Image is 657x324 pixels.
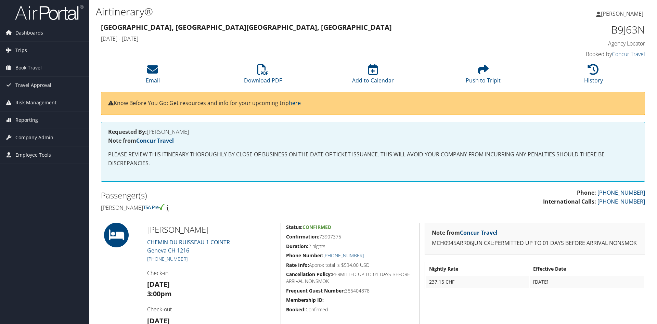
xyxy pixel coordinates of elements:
span: Book Travel [15,59,42,76]
h4: Check-in [147,269,275,277]
strong: Booked: [286,306,306,313]
a: Email [146,68,160,84]
strong: Phone: [577,189,596,196]
a: Concur Travel [612,50,645,58]
span: Company Admin [15,129,53,146]
h1: B9J63N [517,23,645,37]
h4: [PERSON_NAME] [101,204,368,211]
strong: Confirmation: [286,233,319,240]
td: [DATE] [530,276,644,288]
span: Risk Management [15,94,56,111]
h2: [PERSON_NAME] [147,224,275,235]
a: History [584,68,603,84]
strong: Phone Number: [286,252,323,259]
a: Push to Tripit [466,68,501,84]
strong: Membership ID: [286,297,324,303]
strong: Rate Info: [286,262,309,268]
strong: International Calls: [543,198,596,205]
span: Dashboards [15,24,43,41]
a: [PHONE_NUMBER] [597,198,645,205]
h5: Confirmed [286,306,414,313]
a: Concur Travel [136,137,174,144]
p: MCH0945ARR06JUN CXL:PERMITTED UP TO 01 DAYS BEFORE ARRIVAL NONSMOK [432,239,638,248]
span: Trips [15,42,27,59]
strong: Cancellation Policy: [286,271,332,277]
h5: 2 nights [286,243,414,250]
span: Travel Approval [15,77,51,94]
strong: Frequent Guest Number: [286,287,345,294]
p: Know Before You Go: Get resources and info for your upcoming trip [108,99,638,108]
span: Reporting [15,112,38,129]
h5: 355404878 [286,287,414,294]
strong: [DATE] [147,280,170,289]
span: Employee Tools [15,146,51,164]
a: here [289,99,301,107]
h2: Passenger(s) [101,190,368,201]
strong: [GEOGRAPHIC_DATA], [GEOGRAPHIC_DATA] [GEOGRAPHIC_DATA], [GEOGRAPHIC_DATA] [101,23,392,32]
strong: Note from [108,137,174,144]
strong: Status: [286,224,302,230]
a: CHEMIN DU RUISSEAU 1 COINTRGeneva CH 1216 [147,238,230,254]
th: Nightly Rate [426,263,529,275]
p: PLEASE REVIEW THIS ITINERARY THOROUGHLY BY CLOSE OF BUSINESS ON THE DATE OF TICKET ISSUANCE. THIS... [108,150,638,168]
h4: Booked by [517,50,645,58]
strong: Duration: [286,243,308,249]
h4: [PERSON_NAME] [108,129,638,134]
strong: 3:00pm [147,289,172,298]
h1: Airtinerary® [96,4,465,19]
span: Confirmed [302,224,331,230]
a: [PHONE_NUMBER] [597,189,645,196]
a: [PERSON_NAME] [596,3,650,24]
td: 237.15 CHF [426,276,529,288]
a: Download PDF [244,68,282,84]
h5: Approx total is $534.00 USD [286,262,414,269]
h5: 73907375 [286,233,414,240]
strong: Note from [432,229,498,236]
th: Effective Date [530,263,644,275]
a: [PHONE_NUMBER] [323,252,364,259]
h4: [DATE] - [DATE] [101,35,506,42]
img: tsa-precheck.png [143,204,165,210]
h4: Check-out [147,306,275,313]
a: Concur Travel [460,229,498,236]
img: airportal-logo.png [15,4,83,21]
strong: Requested By: [108,128,147,135]
h4: Agency Locator [517,40,645,47]
a: [PHONE_NUMBER] [147,256,188,262]
a: Add to Calendar [352,68,394,84]
h5: PERMITTED UP TO 01 DAYS BEFORE ARRIVAL NONSMOK [286,271,414,284]
span: [PERSON_NAME] [601,10,643,17]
